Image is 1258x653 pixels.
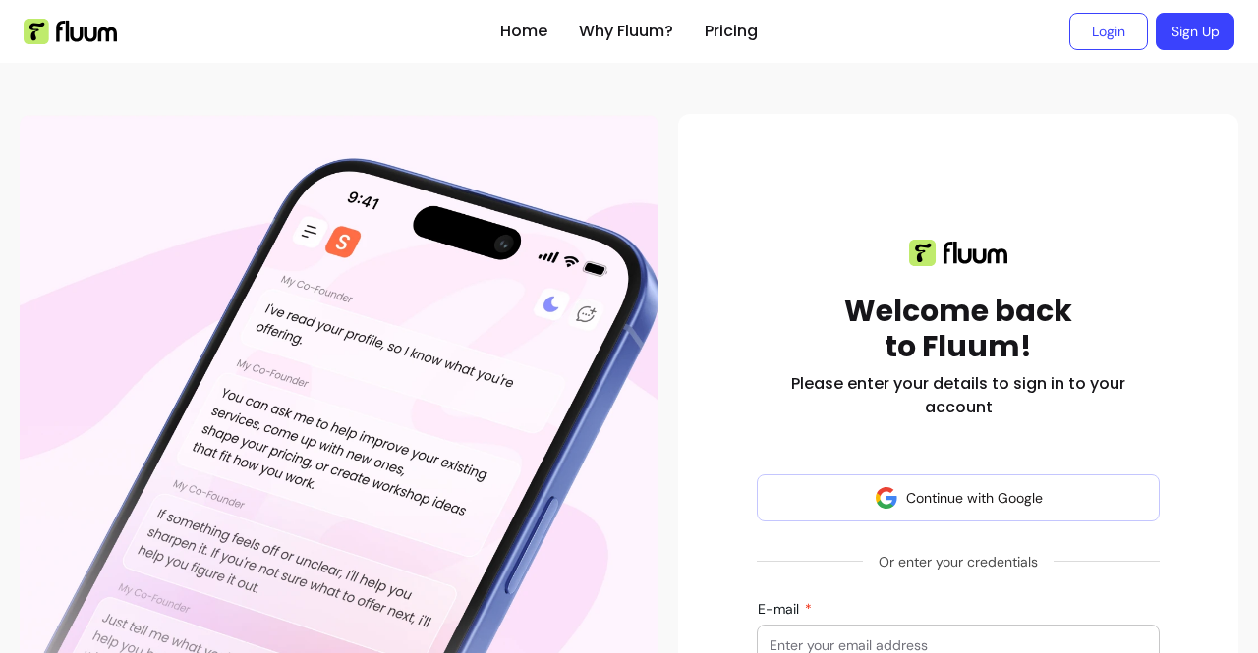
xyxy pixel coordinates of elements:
a: Sign Up [1156,13,1234,50]
h2: Please enter your details to sign in to your account [757,372,1160,419]
span: Or enter your credentials [863,544,1054,579]
img: avatar [875,486,898,510]
a: Why Fluum? [579,20,673,43]
a: Home [500,20,547,43]
img: Fluum Logo [24,19,117,44]
span: E-mail [758,600,803,618]
button: Continue with Google [757,474,1160,521]
a: Login [1069,13,1148,50]
a: Pricing [705,20,758,43]
img: Fluum logo [909,240,1007,266]
h1: Welcome back to Fluum! [844,294,1072,364]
